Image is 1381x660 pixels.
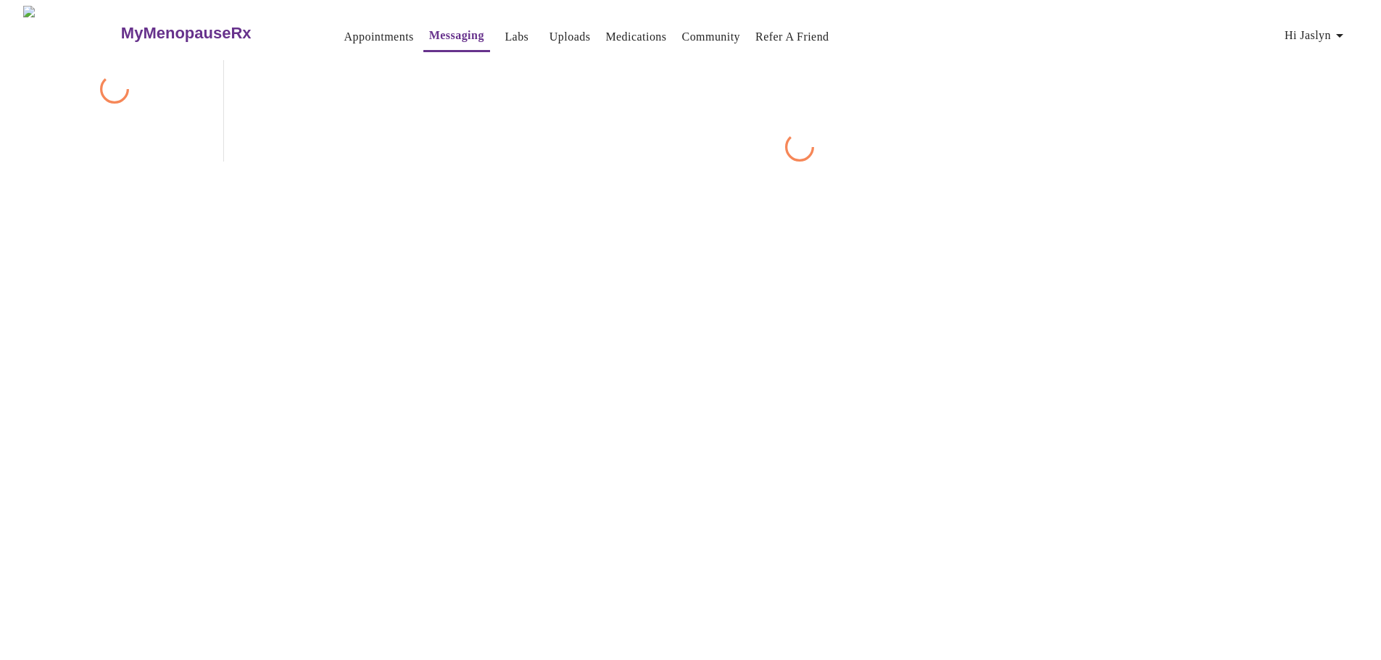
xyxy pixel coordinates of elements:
button: Uploads [544,22,597,51]
button: Medications [600,22,672,51]
h3: MyMenopauseRx [121,24,252,43]
a: Appointments [344,27,414,47]
button: Appointments [339,22,420,51]
button: Community [676,22,747,51]
a: Community [682,27,741,47]
button: Labs [494,22,540,51]
button: Hi Jaslyn [1279,21,1354,50]
img: MyMenopauseRx Logo [23,6,119,60]
button: Refer a Friend [750,22,835,51]
a: MyMenopauseRx [119,8,309,59]
a: Medications [605,27,666,47]
a: Uploads [550,27,591,47]
button: Messaging [423,21,490,52]
span: Hi Jaslyn [1285,25,1348,46]
a: Messaging [429,25,484,46]
a: Refer a Friend [755,27,829,47]
a: Labs [505,27,528,47]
